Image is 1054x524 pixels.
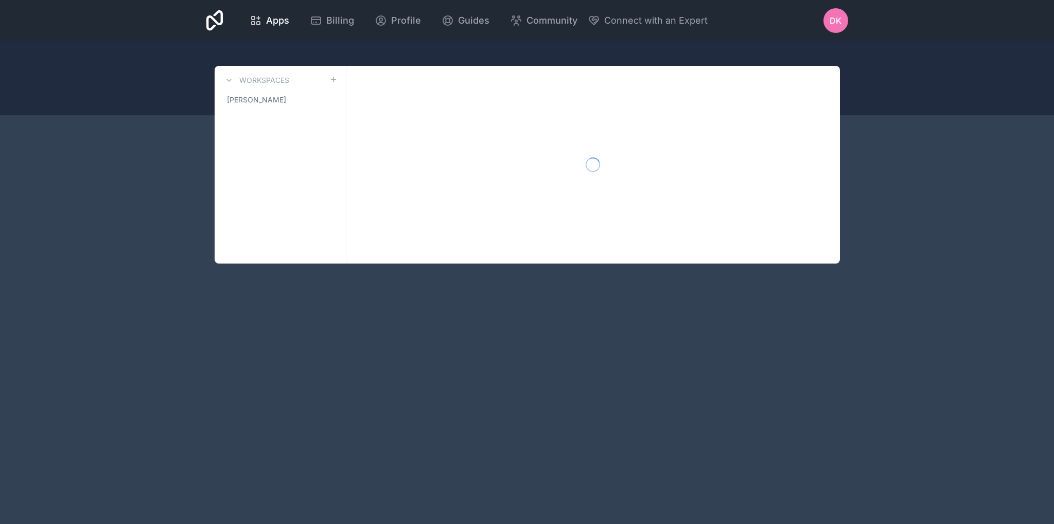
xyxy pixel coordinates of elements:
[433,9,498,32] a: Guides
[458,13,489,28] span: Guides
[526,13,577,28] span: Community
[227,95,286,105] span: [PERSON_NAME]
[239,75,289,85] h3: Workspaces
[266,13,289,28] span: Apps
[391,13,421,28] span: Profile
[502,9,586,32] a: Community
[326,13,354,28] span: Billing
[588,13,708,28] button: Connect with an Expert
[302,9,362,32] a: Billing
[830,14,841,27] span: DK
[223,74,289,86] a: Workspaces
[366,9,429,32] a: Profile
[241,9,297,32] a: Apps
[604,13,708,28] span: Connect with an Expert
[223,91,338,109] a: [PERSON_NAME]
